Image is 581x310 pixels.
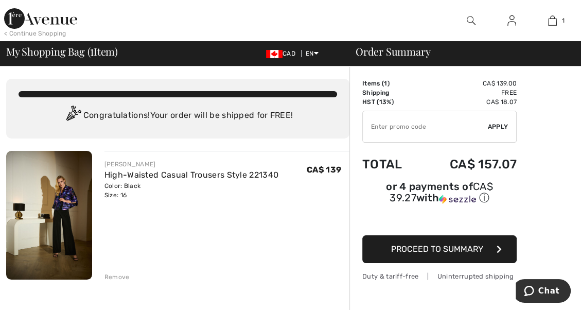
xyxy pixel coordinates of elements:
div: Order Summary [343,46,575,57]
iframe: Opens a widget where you can chat to one of our agents [516,279,571,305]
div: or 4 payments ofCA$ 39.27withSezzle Click to learn more about Sezzle [362,182,517,209]
div: Color: Black Size: 16 [104,181,278,200]
img: search the website [467,14,476,27]
iframe: PayPal-paypal [362,209,517,232]
div: Congratulations! Your order will be shipped for FREE! [19,106,337,126]
td: CA$ 157.07 [420,147,517,182]
div: or 4 payments of with [362,182,517,205]
span: 1 [90,44,94,57]
span: My Shopping Bag ( Item) [6,46,118,57]
span: Apply [488,122,508,131]
td: Free [420,88,517,97]
td: HST (13%) [362,97,420,107]
div: [PERSON_NAME] [104,160,278,169]
span: Proceed to Summary [391,244,483,254]
a: 1 [533,14,572,27]
input: Promo code [363,111,488,142]
td: Total [362,147,420,182]
img: Congratulation2.svg [63,106,83,126]
span: EN [306,50,319,57]
div: Remove [104,272,130,282]
button: Proceed to Summary [362,235,517,263]
td: CA$ 139.00 [420,79,517,88]
span: CA$ 39.27 [390,180,493,204]
div: Duty & tariff-free | Uninterrupted shipping [362,271,517,281]
a: Sign In [499,14,524,27]
td: Items ( ) [362,79,420,88]
img: High-Waisted Casual Trousers Style 221340 [6,151,92,280]
span: CAD [266,50,300,57]
td: Shipping [362,88,420,97]
a: High-Waisted Casual Trousers Style 221340 [104,170,278,180]
img: 1ère Avenue [4,8,77,29]
img: My Bag [548,14,557,27]
span: 1 [562,16,565,25]
img: My Info [507,14,516,27]
td: CA$ 18.07 [420,97,517,107]
span: 1 [384,80,387,87]
span: CA$ 139 [307,165,341,175]
img: Canadian Dollar [266,50,283,58]
img: Sezzle [439,195,476,204]
div: < Continue Shopping [4,29,66,38]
